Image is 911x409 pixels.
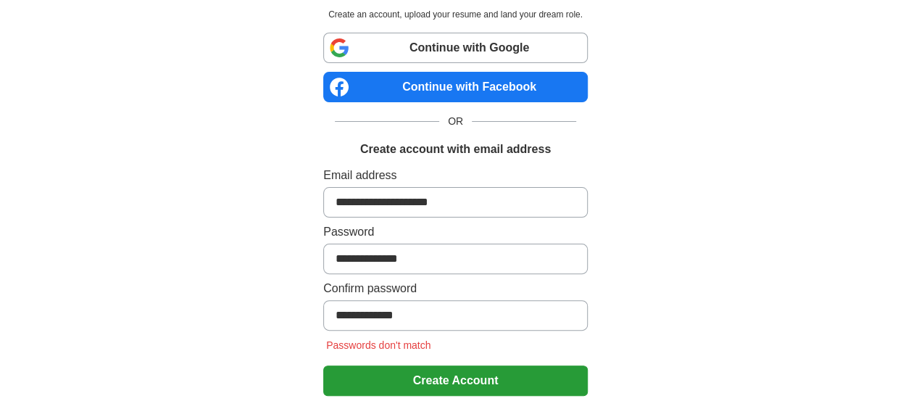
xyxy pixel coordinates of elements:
p: Create an account, upload your resume and land your dream role. [326,8,585,21]
span: Passwords don't match [323,339,433,351]
h1: Create account with email address [360,141,551,158]
a: Continue with Google [323,33,588,63]
label: Password [323,223,588,241]
label: Email address [323,167,588,184]
label: Confirm password [323,280,588,297]
a: Continue with Facebook [323,72,588,102]
button: Create Account [323,365,588,396]
span: OR [439,114,472,129]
